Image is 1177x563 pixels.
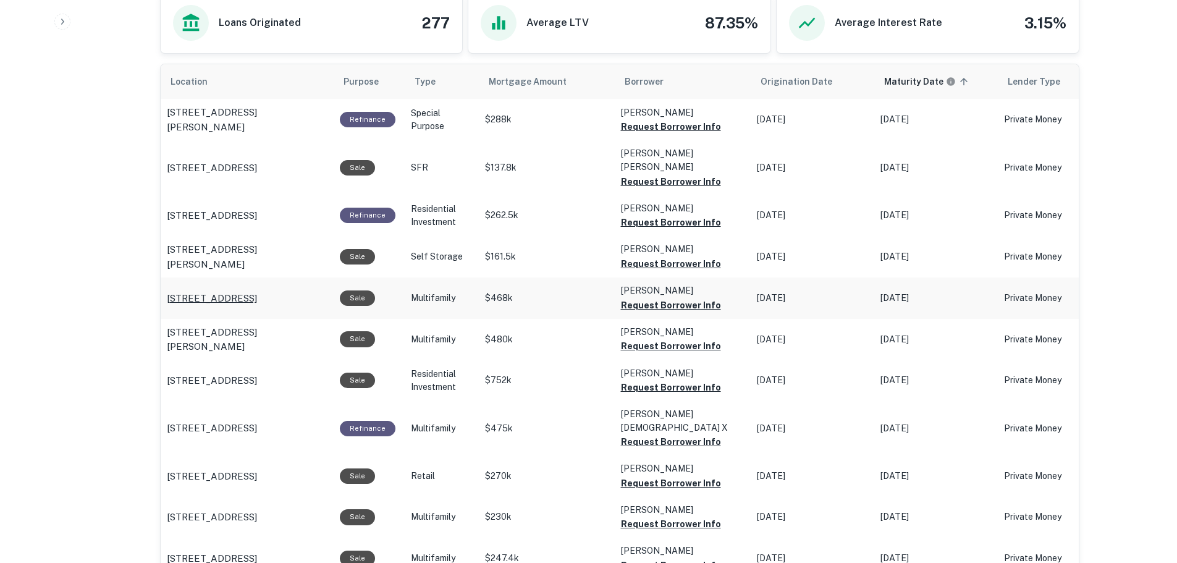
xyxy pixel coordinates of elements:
[1004,374,1103,387] p: Private Money
[835,15,942,30] h6: Average Interest Rate
[167,208,327,223] a: [STREET_ADDRESS]
[757,209,868,222] p: [DATE]
[411,203,473,229] p: Residential Investment
[411,161,473,174] p: SFR
[621,407,745,434] p: [PERSON_NAME][DEMOGRAPHIC_DATA] X
[880,422,992,435] p: [DATE]
[621,339,721,353] button: Request Borrower Info
[621,298,721,313] button: Request Borrower Info
[411,422,473,435] p: Multifamily
[621,174,721,189] button: Request Borrower Info
[757,292,868,305] p: [DATE]
[167,373,257,388] p: [STREET_ADDRESS]
[1004,333,1103,346] p: Private Money
[1004,113,1103,126] p: Private Money
[621,119,721,134] button: Request Borrower Info
[167,421,257,436] p: [STREET_ADDRESS]
[1008,74,1060,89] span: Lender Type
[167,242,327,271] a: [STREET_ADDRESS][PERSON_NAME]
[761,74,848,89] span: Origination Date
[171,74,224,89] span: Location
[167,105,327,134] a: [STREET_ADDRESS][PERSON_NAME]
[479,64,615,99] th: Mortgage Amount
[880,250,992,263] p: [DATE]
[757,250,868,263] p: [DATE]
[884,75,972,88] span: Maturity dates displayed may be estimated. Please contact the lender for the most accurate maturi...
[219,15,301,30] h6: Loans Originated
[485,374,609,387] p: $752k
[485,250,609,263] p: $161.5k
[625,74,664,89] span: Borrower
[621,517,721,531] button: Request Borrower Info
[421,12,450,34] h4: 277
[167,161,257,176] p: [STREET_ADDRESS]
[880,470,992,483] p: [DATE]
[485,113,609,126] p: $288k
[485,209,609,222] p: $262.5k
[621,256,721,271] button: Request Borrower Info
[621,476,721,491] button: Request Borrower Info
[340,208,395,223] div: This loan purpose was for refinancing
[751,64,874,99] th: Origination Date
[880,374,992,387] p: [DATE]
[167,469,327,484] a: [STREET_ADDRESS]
[485,161,609,174] p: $137.8k
[340,249,375,265] div: Sale
[705,12,758,34] h4: 87.35%
[621,201,745,215] p: [PERSON_NAME]
[1004,161,1103,174] p: Private Money
[880,510,992,523] p: [DATE]
[757,422,868,435] p: [DATE]
[411,250,473,263] p: Self Storage
[621,462,745,475] p: [PERSON_NAME]
[757,161,868,174] p: [DATE]
[405,64,479,99] th: Type
[334,64,405,99] th: Purpose
[167,373,327,388] a: [STREET_ADDRESS]
[526,15,589,30] h6: Average LTV
[621,325,745,339] p: [PERSON_NAME]
[880,113,992,126] p: [DATE]
[167,510,327,525] a: [STREET_ADDRESS]
[340,331,375,347] div: Sale
[344,74,395,89] span: Purpose
[411,333,473,346] p: Multifamily
[757,374,868,387] p: [DATE]
[621,434,721,449] button: Request Borrower Info
[167,510,257,525] p: [STREET_ADDRESS]
[998,64,1109,99] th: Lender Type
[621,544,745,557] p: [PERSON_NAME]
[167,291,257,306] p: [STREET_ADDRESS]
[485,292,609,305] p: $468k
[880,161,992,174] p: [DATE]
[880,292,992,305] p: [DATE]
[340,421,395,436] div: This loan purpose was for refinancing
[161,64,334,99] th: Location
[485,333,609,346] p: $480k
[621,366,745,380] p: [PERSON_NAME]
[340,112,395,127] div: This loan purpose was for refinancing
[1115,464,1177,523] iframe: Chat Widget
[615,64,751,99] th: Borrower
[411,470,473,483] p: Retail
[411,107,473,133] p: Special Purpose
[167,291,327,306] a: [STREET_ADDRESS]
[1004,250,1103,263] p: Private Money
[1004,510,1103,523] p: Private Money
[1004,470,1103,483] p: Private Money
[757,113,868,126] p: [DATE]
[621,146,745,174] p: [PERSON_NAME] [PERSON_NAME]
[167,325,327,354] a: [STREET_ADDRESS][PERSON_NAME]
[1004,292,1103,305] p: Private Money
[167,208,257,223] p: [STREET_ADDRESS]
[340,509,375,525] div: Sale
[485,422,609,435] p: $475k
[621,215,721,230] button: Request Borrower Info
[1004,422,1103,435] p: Private Money
[167,161,327,176] a: [STREET_ADDRESS]
[757,510,868,523] p: [DATE]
